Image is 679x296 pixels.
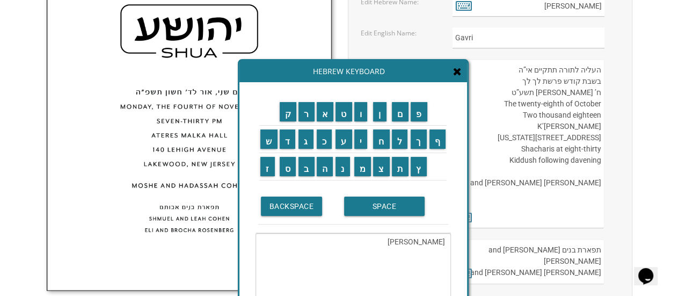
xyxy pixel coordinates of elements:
[317,157,333,176] input: ה
[317,102,334,121] input: א
[373,129,390,149] input: ח
[354,157,371,176] input: מ
[317,129,332,149] input: כ
[260,129,278,149] input: ש
[260,157,275,176] input: ז
[280,129,296,149] input: ד
[298,102,315,121] input: ר
[392,102,409,121] input: ם
[344,197,425,216] input: SPACE
[280,157,296,176] input: ס
[411,129,427,149] input: ך
[298,129,313,149] input: ג
[634,253,668,285] iframe: chat widget
[239,61,467,82] div: Hebrew Keyboard
[452,239,604,284] textarea: תפארת בנים [PERSON_NAME] and [PERSON_NAME] [PERSON_NAME] and [PERSON_NAME]
[392,157,409,176] input: ת
[411,102,427,121] input: פ
[373,157,390,176] input: צ
[335,129,352,149] input: ע
[373,102,386,121] input: ן
[452,59,604,228] textarea: העליה לתורה תתקיים אי”ה בשבת קודש פרשת לך לך ח’ [PERSON_NAME] תשע”ט The twenty-eighth of October ...
[335,157,350,176] input: נ
[429,129,446,149] input: ף
[361,28,417,38] label: Edit English Name:
[354,102,368,121] input: ו
[261,197,323,216] input: BACKSPACE
[280,102,297,121] input: ק
[335,102,352,121] input: ט
[354,129,368,149] input: י
[392,129,408,149] input: ל
[411,157,427,176] input: ץ
[298,157,315,176] input: ב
